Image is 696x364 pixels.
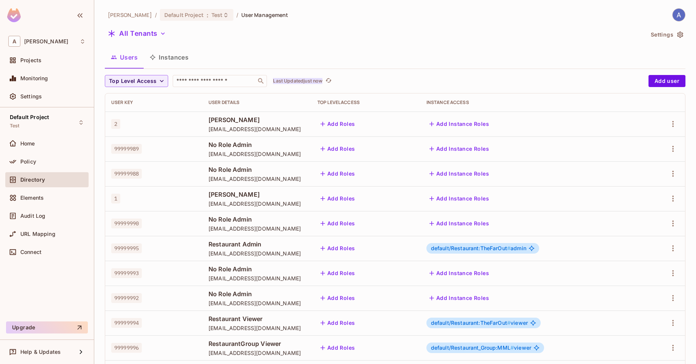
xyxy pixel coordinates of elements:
span: [EMAIL_ADDRESS][DOMAIN_NAME] [208,175,305,182]
span: viewer [431,345,531,351]
span: [EMAIL_ADDRESS][DOMAIN_NAME] [208,225,305,232]
span: Projects [20,57,41,63]
button: All Tenants [105,28,169,40]
button: Upgrade [6,321,88,333]
button: Add Roles [317,193,358,205]
span: default/Restaurant:TheFarOut [431,245,511,251]
span: No Role Admin [208,141,305,149]
span: URL Mapping [20,231,55,237]
span: Test [212,11,223,18]
span: No Role Admin [208,265,305,273]
button: Top Level Access [105,75,168,87]
span: admin [431,245,526,251]
button: Add Instance Roles [426,193,492,205]
span: No Role Admin [208,215,305,223]
span: Workspace: Akash Kinage [24,38,68,44]
span: Test [10,123,20,129]
span: Default Project [10,114,49,120]
span: A [8,36,20,47]
button: Add Instance Roles [426,267,492,279]
span: [PERSON_NAME] [208,116,305,124]
span: Restaurant Viewer [208,315,305,323]
img: SReyMgAAAABJRU5ErkJggg== [7,8,21,22]
span: # [511,344,514,351]
p: Last Updated just now [273,78,322,84]
button: Add Instance Roles [426,143,492,155]
div: Instance Access [426,99,638,106]
span: User Management [241,11,288,18]
span: viewer [431,320,528,326]
span: Directory [20,177,45,183]
span: Help & Updates [20,349,61,355]
button: Add Instance Roles [426,168,492,180]
span: Click to refresh data [322,76,333,86]
span: : [206,12,209,18]
span: 2 [111,119,120,129]
span: Top Level Access [109,76,156,86]
span: Elements [20,195,44,201]
span: Home [20,141,35,147]
span: the active workspace [108,11,152,18]
button: Add Instance Roles [426,217,492,229]
span: 99999992 [111,293,142,303]
button: Add user [648,75,685,87]
div: User Key [111,99,196,106]
span: Policy [20,159,36,165]
span: [EMAIL_ADDRESS][DOMAIN_NAME] [208,275,305,282]
button: Add Roles [317,242,358,254]
span: No Role Admin [208,165,305,174]
span: # [507,320,511,326]
button: Settings [648,29,685,41]
span: [EMAIL_ADDRESS][DOMAIN_NAME] [208,250,305,257]
span: Restaurant Admin [208,240,305,248]
span: 99999990 [111,219,142,228]
button: refresh [324,76,333,86]
span: 1 [111,194,120,203]
button: Add Instance Roles [426,118,492,130]
span: Audit Log [20,213,45,219]
span: 99999996 [111,343,142,353]
span: [EMAIL_ADDRESS][DOMAIN_NAME] [208,125,305,133]
span: Monitoring [20,75,48,81]
button: Add Instance Roles [426,292,492,304]
div: User Details [208,99,305,106]
span: 99999989 [111,144,142,154]
button: Add Roles [317,267,358,279]
button: Add Roles [317,143,358,155]
span: RestaurantGroup Viewer [208,340,305,348]
span: Connect [20,249,41,255]
img: Akash Kinage [673,9,685,21]
button: Users [105,48,144,67]
button: Add Roles [317,292,358,304]
span: [EMAIL_ADDRESS][DOMAIN_NAME] [208,324,305,332]
span: No Role Admin [208,290,305,298]
span: [EMAIL_ADDRESS][DOMAIN_NAME] [208,200,305,207]
span: 99999995 [111,243,142,253]
span: 99999988 [111,169,142,179]
li: / [155,11,157,18]
span: default/Restaurant_Group:MML [431,344,514,351]
span: default/Restaurant:TheFarOut [431,320,511,326]
button: Add Roles [317,168,358,180]
div: Top Level Access [317,99,414,106]
span: refresh [325,77,332,85]
button: Add Roles [317,342,358,354]
span: Settings [20,93,42,99]
span: [EMAIL_ADDRESS][DOMAIN_NAME] [208,349,305,356]
button: Add Roles [317,217,358,229]
span: Default Project [164,11,204,18]
button: Instances [144,48,195,67]
li: / [236,11,238,18]
button: Add Roles [317,118,358,130]
button: Add Roles [317,317,358,329]
span: [EMAIL_ADDRESS][DOMAIN_NAME] [208,300,305,307]
span: 99999993 [111,268,142,278]
span: [PERSON_NAME] [208,190,305,199]
span: 99999994 [111,318,142,328]
span: # [507,245,511,251]
span: [EMAIL_ADDRESS][DOMAIN_NAME] [208,150,305,158]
